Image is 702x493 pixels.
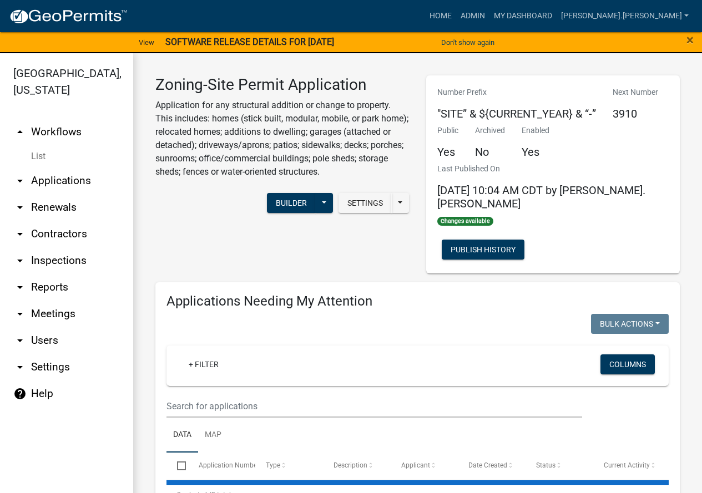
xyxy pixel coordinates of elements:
h5: Yes [437,145,458,159]
i: arrow_drop_down [13,254,27,267]
i: arrow_drop_down [13,334,27,347]
a: [PERSON_NAME].[PERSON_NAME] [557,6,693,27]
span: Applicant [401,461,430,469]
span: Application Number [199,461,259,469]
datatable-header-cell: Date Created [458,453,526,479]
button: Close [686,33,694,47]
span: Date Created [468,461,507,469]
button: Columns [600,354,655,374]
i: arrow_drop_down [13,201,27,214]
i: arrow_drop_down [13,307,27,321]
p: Application for any structural addition or change to property. This includes: homes (stick built,... [155,99,410,179]
i: arrow_drop_down [13,281,27,294]
i: help [13,387,27,400]
datatable-header-cell: Description [323,453,391,479]
h5: Yes [522,145,549,159]
span: Status [536,461,555,469]
button: Bulk Actions [591,314,669,334]
input: Search for applications [166,395,582,418]
h3: Zoning-Site Permit Application [155,75,410,94]
button: Don't show again [437,33,499,52]
h5: 3910 [613,107,658,120]
strong: SOFTWARE RELEASE DETAILS FOR [DATE] [165,37,334,47]
p: Last Published On [437,163,669,175]
button: Settings [339,193,392,213]
datatable-header-cell: Type [255,453,323,479]
i: arrow_drop_up [13,125,27,139]
h5: "SITE” & ${CURRENT_YEAR} & “-” [437,107,596,120]
span: Current Activity [604,461,650,469]
a: My Dashboard [489,6,557,27]
span: Description [334,461,367,469]
i: arrow_drop_down [13,360,27,374]
a: Data [166,418,198,453]
datatable-header-cell: Application Number [188,453,255,479]
p: Next Number [613,87,658,98]
datatable-header-cell: Applicant [390,453,458,479]
span: Changes available [437,217,494,226]
span: [DATE] 10:04 AM CDT by [PERSON_NAME].[PERSON_NAME] [437,184,645,210]
a: Home [425,6,456,27]
a: View [134,33,159,52]
button: Publish History [442,240,524,260]
a: Map [198,418,228,453]
datatable-header-cell: Select [166,453,188,479]
p: Archived [475,125,505,136]
datatable-header-cell: Status [526,453,593,479]
datatable-header-cell: Current Activity [593,453,660,479]
span: Type [266,461,280,469]
p: Number Prefix [437,87,596,98]
p: Public [437,125,458,136]
button: Builder [267,193,316,213]
i: arrow_drop_down [13,227,27,241]
a: + Filter [180,354,228,374]
wm-modal-confirm: Workflow Publish History [442,246,524,255]
i: arrow_drop_down [13,174,27,187]
p: Enabled [522,125,549,136]
h5: No [475,145,505,159]
h4: Applications Needing My Attention [166,293,669,309]
a: Admin [456,6,489,27]
span: × [686,32,694,48]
